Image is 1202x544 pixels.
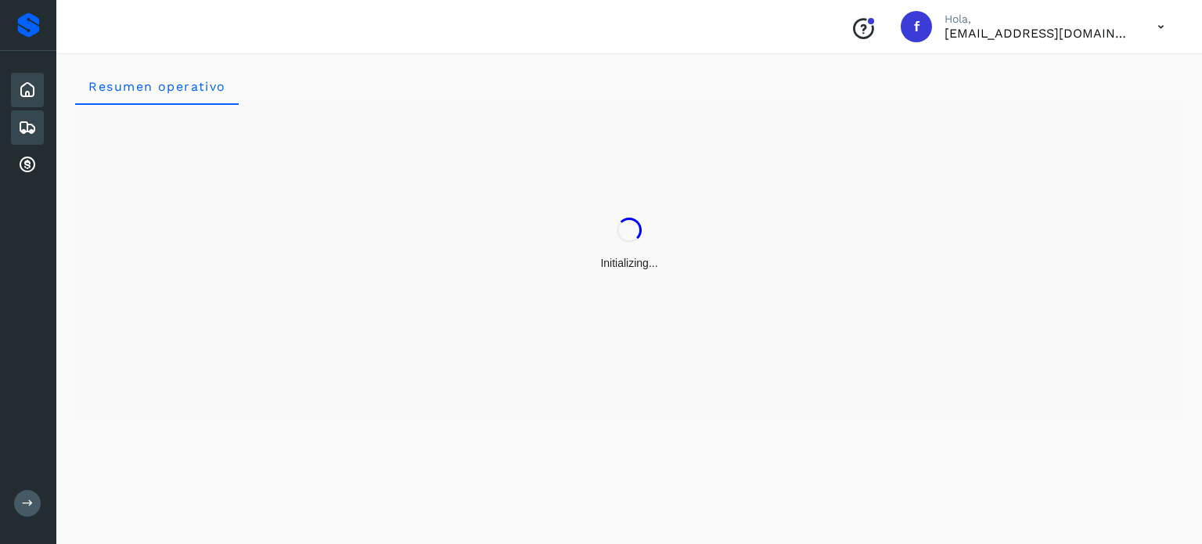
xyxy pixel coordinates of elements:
[11,110,44,145] div: Embarques
[945,13,1132,26] p: Hola,
[945,26,1132,41] p: fyc3@mexamerik.com
[11,148,44,182] div: Cuentas por cobrar
[11,73,44,107] div: Inicio
[88,79,226,94] span: Resumen operativo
